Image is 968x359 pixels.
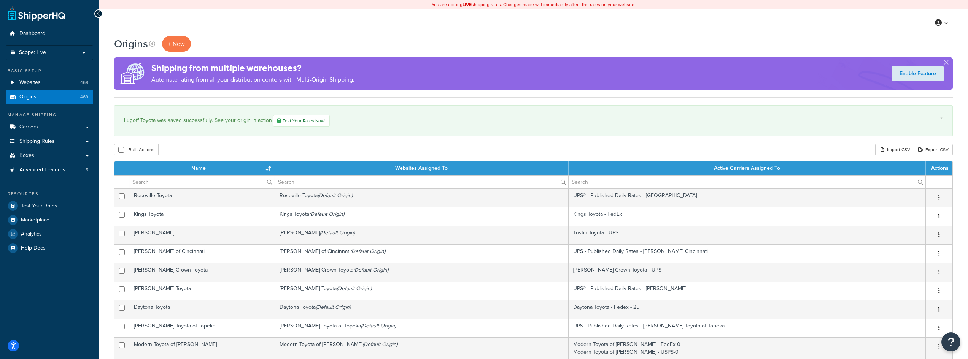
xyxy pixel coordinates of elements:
[19,94,37,100] span: Origins
[914,144,953,155] a: Export CSV
[275,161,569,175] th: Websites Assigned To
[162,36,191,52] a: + New
[316,303,351,311] i: (Default Origin)
[569,263,926,282] td: [PERSON_NAME] Crown Toyota - UPS
[129,300,275,319] td: Daytona Toyota
[569,176,925,188] input: Search
[114,36,148,51] h1: Origins
[275,188,569,207] td: Roseville Toyota
[6,68,93,74] div: Basic Setup
[6,227,93,241] a: Analytics
[129,337,275,359] td: Modern Toyota of [PERSON_NAME]
[129,226,275,244] td: [PERSON_NAME]
[19,138,55,145] span: Shipping Rules
[21,217,49,223] span: Marketplace
[941,332,960,351] button: Open Resource Center
[318,191,353,199] i: (Default Origin)
[129,161,275,175] th: Name : activate to sort column ascending
[6,163,93,177] li: Advanced Features
[6,112,93,118] div: Manage Shipping
[569,226,926,244] td: Tustin Toyota - UPS
[362,340,397,348] i: (Default Origin)
[309,210,344,218] i: (Default Origin)
[21,231,42,237] span: Analytics
[350,247,385,255] i: (Default Origin)
[569,300,926,319] td: Daytona Toyota - Fedex - 25
[275,263,569,282] td: [PERSON_NAME] Crown Toyota
[569,161,926,175] th: Active Carriers Assigned To
[6,76,93,90] li: Websites
[361,322,396,330] i: (Default Origin)
[124,115,943,127] div: Lugoff Toyota was saved successfully. See your origin in action
[6,241,93,255] a: Help Docs
[275,319,569,337] td: [PERSON_NAME] Toyota of Topeka
[114,57,151,90] img: ad-origins-multi-dfa493678c5a35abed25fd24b4b8a3fa3505936ce257c16c00bdefe2f3200be3.png
[86,167,88,173] span: 5
[6,120,93,134] a: Carriers
[275,176,568,188] input: Search
[19,30,45,37] span: Dashboard
[19,167,65,173] span: Advanced Features
[569,207,926,226] td: Kings Toyota - FedEx
[129,263,275,282] td: [PERSON_NAME] Crown Toyota
[6,90,93,104] a: Origins 469
[129,176,275,188] input: Search
[6,134,93,149] a: Shipping Rules
[6,149,93,163] a: Boxes
[940,115,943,121] a: ×
[892,66,944,81] a: Enable Feature
[168,40,185,48] span: + New
[337,285,372,293] i: (Default Origin)
[353,266,388,274] i: (Default Origin)
[151,74,354,85] p: Automate rating from all your distribution centers with Multi-Origin Shipping.
[129,188,275,207] td: Roseville Toyota
[6,191,93,197] div: Resources
[275,207,569,226] td: Kings Toyota
[80,94,88,100] span: 469
[6,76,93,90] a: Websites 469
[80,79,88,86] span: 469
[129,244,275,263] td: [PERSON_NAME] of Cincinnati
[569,282,926,300] td: UPS® - Published Daily Rates - [PERSON_NAME]
[275,337,569,359] td: Modern Toyota of [PERSON_NAME]
[6,90,93,104] li: Origins
[19,49,46,56] span: Scope: Live
[875,144,914,155] div: Import CSV
[569,188,926,207] td: UPS® - Published Daily Rates - [GEOGRAPHIC_DATA]
[129,282,275,300] td: [PERSON_NAME] Toyota
[114,144,159,155] button: Bulk Actions
[151,62,354,74] h4: Shipping from multiple warehouses?
[6,199,93,213] a: Test Your Rates
[21,245,46,251] span: Help Docs
[275,300,569,319] td: Daytona Toyota
[21,203,57,209] span: Test Your Rates
[129,319,275,337] td: [PERSON_NAME] Toyota of Topeka
[569,319,926,337] td: UPS - Published Daily Rates - [PERSON_NAME] Toyota of Topeka
[275,244,569,263] td: [PERSON_NAME] of Cincinnati
[8,6,65,21] a: ShipperHQ Home
[19,152,34,159] span: Boxes
[569,244,926,263] td: UPS - Published Daily Rates - [PERSON_NAME] Cincinnati
[275,282,569,300] td: [PERSON_NAME] Toyota
[320,229,355,237] i: (Default Origin)
[569,337,926,359] td: Modern Toyota of [PERSON_NAME] - FedEx-0 Modern Toyota of [PERSON_NAME] - USPS-0
[19,79,41,86] span: Websites
[275,226,569,244] td: [PERSON_NAME]
[129,207,275,226] td: Kings Toyota
[6,27,93,41] a: Dashboard
[6,213,93,227] a: Marketplace
[6,163,93,177] a: Advanced Features 5
[926,161,952,175] th: Actions
[273,115,330,127] a: Test Your Rates Now!
[19,124,38,130] span: Carriers
[463,1,472,8] b: LIVE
